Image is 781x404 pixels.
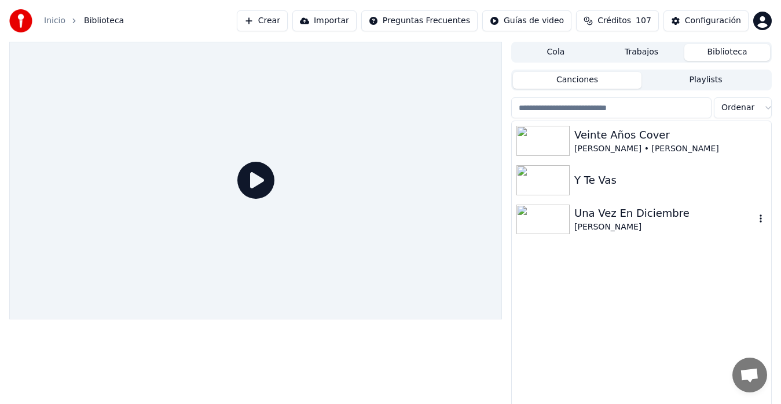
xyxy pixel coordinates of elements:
[513,44,599,61] button: Cola
[574,172,767,188] div: Y Te Vas
[84,15,124,27] span: Biblioteca
[685,15,741,27] div: Configuración
[732,358,767,392] a: Chat abierto
[574,205,755,221] div: Una Vez En Diciembre
[576,10,659,31] button: Créditos107
[361,10,478,31] button: Preguntas Frecuentes
[574,143,767,155] div: [PERSON_NAME] • [PERSON_NAME]
[599,44,684,61] button: Trabajos
[44,15,124,27] nav: breadcrumb
[44,15,65,27] a: Inicio
[636,15,651,27] span: 107
[574,221,755,233] div: [PERSON_NAME]
[721,102,754,114] span: Ordenar
[513,72,641,89] button: Canciones
[663,10,749,31] button: Configuración
[641,72,770,89] button: Playlists
[9,9,32,32] img: youka
[482,10,571,31] button: Guías de video
[597,15,631,27] span: Créditos
[684,44,770,61] button: Biblioteca
[574,127,767,143] div: Veinte Años Cover
[237,10,288,31] button: Crear
[292,10,357,31] button: Importar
